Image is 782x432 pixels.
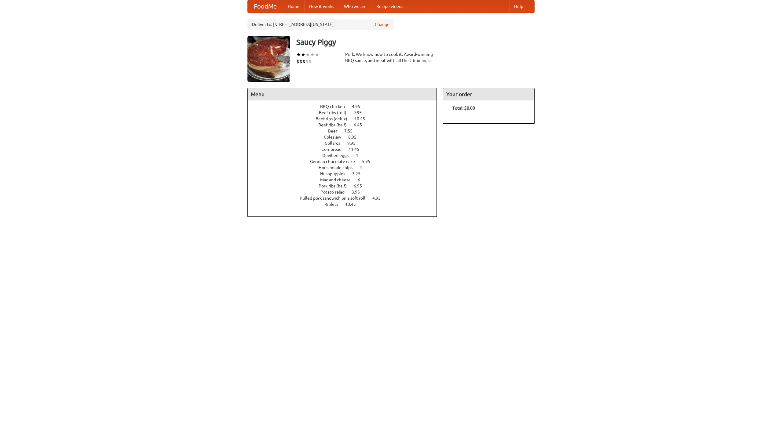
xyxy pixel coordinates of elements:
span: Hushpuppies [320,171,351,176]
span: 8.95 [348,135,363,140]
span: 6.95 [354,183,368,188]
span: Cornbread [321,147,348,152]
a: Beef ribs (full) 9.95 [319,110,373,115]
a: Help [509,0,528,13]
li: ★ [296,51,301,58]
a: Beer 7.55 [328,129,364,133]
h3: Saucy Piggy [296,36,535,48]
img: angular.jpg [247,36,290,82]
span: Beef ribs (half) [318,122,353,127]
a: Beef ribs (delux) 10.45 [316,116,376,121]
a: Home [283,0,304,13]
li: $ [296,58,299,65]
li: ★ [305,51,310,58]
span: Potato salad [320,190,351,194]
span: 3.25 [352,171,367,176]
a: Pulled pork sandwich on a soft roll 4.95 [300,196,392,201]
a: Cornbread 11.45 [321,147,371,152]
h4: Your order [443,88,534,100]
a: Potato salad 3.95 [320,190,371,194]
a: BBQ chicken 4.95 [320,104,371,109]
li: ★ [310,51,315,58]
a: FoodMe [248,0,283,13]
span: Beef ribs (full) [319,110,353,115]
span: Devilled eggs [322,153,355,158]
h4: Menu [248,88,437,100]
a: Housemade chips 4 [319,165,373,170]
span: Beef ribs (delux) [316,116,353,121]
a: Collards 9.95 [325,141,367,146]
span: 5.95 [362,159,376,164]
span: 6.45 [354,122,368,127]
a: Change [375,21,389,27]
a: How it works [304,0,339,13]
span: Coleslaw [324,135,347,140]
span: 10.45 [345,202,362,207]
li: $ [305,58,309,65]
b: Total: $0.00 [452,106,475,111]
div: Deliver to: [STREET_ADDRESS][US_STATE] [247,19,394,30]
span: 11.45 [349,147,365,152]
span: 4 [356,153,364,158]
a: Who we are [339,0,371,13]
span: Collards [325,141,346,146]
span: 6 [358,177,366,182]
span: German chocolate cake [310,159,361,164]
a: Riblets 10.45 [324,202,367,207]
div: Pork. We know how to cook it. Award-winning BBQ sauce, and meat with all the trimmings. [345,51,437,64]
span: Pork ribs (half) [319,183,353,188]
span: 9.95 [353,110,368,115]
li: $ [302,58,305,65]
a: Pork ribs (half) 6.95 [319,183,373,188]
span: 7.55 [344,129,359,133]
span: Riblets [324,202,344,207]
li: $ [309,58,312,65]
a: Hushpuppies 3.25 [320,171,372,176]
a: Recipe videos [371,0,408,13]
span: Pulled pork sandwich on a soft roll [300,196,371,201]
li: $ [299,58,302,65]
a: Coleslaw 8.95 [324,135,368,140]
a: Devilled eggs 4 [322,153,369,158]
li: ★ [301,51,305,58]
span: Mac and cheese [320,177,357,182]
a: Mac and cheese 6 [320,177,371,182]
span: 9.95 [347,141,362,146]
span: 3.95 [352,190,366,194]
span: Housemade chips [319,165,359,170]
li: ★ [315,51,319,58]
span: 4.95 [352,104,366,109]
a: German chocolate cake 5.95 [310,159,382,164]
span: 10.45 [354,116,371,121]
span: 4 [360,165,368,170]
a: Beef ribs (half) 6.45 [318,122,373,127]
span: 4.95 [372,196,387,201]
span: BBQ chicken [320,104,351,109]
span: Beer [328,129,343,133]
